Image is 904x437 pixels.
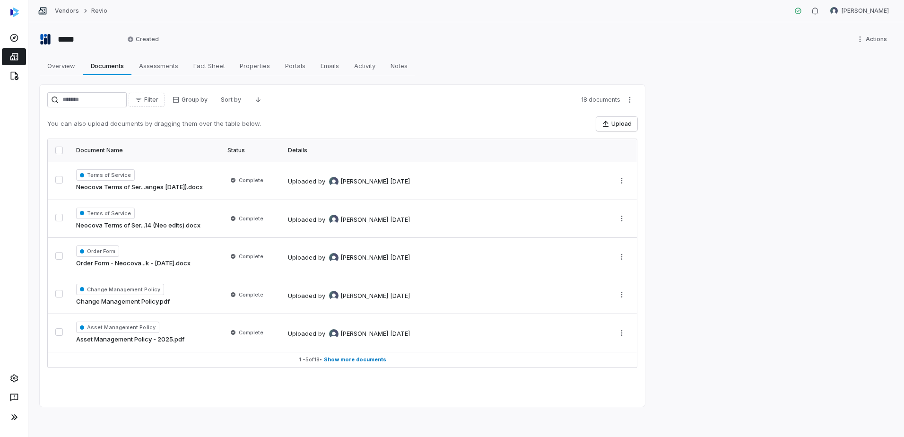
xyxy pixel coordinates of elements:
button: More actions [614,326,629,340]
button: Group by [166,93,213,107]
div: Uploaded [288,329,410,339]
img: Brian Anderson avatar [329,253,339,262]
a: Revio [91,7,107,15]
img: Brian Anderson avatar [329,215,339,224]
span: [PERSON_NAME] [842,7,889,15]
span: [PERSON_NAME] [340,291,388,301]
img: Brian Anderson avatar [329,329,339,339]
button: More actions [614,250,629,264]
div: by [318,177,388,186]
span: 18 documents [581,96,620,104]
svg: Descending [254,96,262,104]
button: Brian Anderson avatar[PERSON_NAME] [825,4,895,18]
p: You can also upload documents by dragging them over the table below. [47,119,261,129]
span: Activity [350,60,379,72]
span: Terms of Service [76,208,135,219]
img: Brian Anderson avatar [329,177,339,186]
a: Asset Management Policy - 2025.pdf [76,335,184,344]
div: Uploaded [288,215,410,224]
a: Neocova Terms of Ser...14 (Neo edits).docx [76,221,200,230]
span: Complete [239,253,263,260]
span: Change Management Policy [76,284,164,295]
div: by [318,253,388,262]
button: Upload [596,117,637,131]
a: Change Management Policy.pdf [76,297,170,306]
button: More actions [614,174,629,188]
span: Fact Sheet [190,60,229,72]
div: [DATE] [390,291,410,301]
div: [DATE] [390,215,410,225]
span: Asset Management Policy [76,322,159,333]
span: Created [127,35,159,43]
span: [PERSON_NAME] [340,329,388,339]
span: Complete [239,291,263,298]
span: Terms of Service [76,169,135,181]
span: Order Form [76,245,119,257]
span: Filter [144,96,158,104]
img: svg%3e [10,8,19,17]
a: Vendors [55,7,79,15]
img: Brian Anderson avatar [830,7,838,15]
button: Descending [249,93,268,107]
div: Uploaded [288,253,410,262]
span: Assessments [135,60,182,72]
span: Properties [236,60,274,72]
span: Overview [43,60,79,72]
span: Complete [239,176,263,184]
span: Emails [317,60,343,72]
div: [DATE] [390,329,410,339]
div: Document Name [76,147,216,154]
button: More actions [853,32,893,46]
a: Neocova Terms of Ser...anges [DATE]).docx [76,183,203,192]
div: Uploaded [288,291,410,300]
span: [PERSON_NAME] [340,177,388,186]
div: by [318,215,388,224]
img: Brian Anderson avatar [329,291,339,300]
span: Documents [87,60,128,72]
button: Filter [129,93,165,107]
span: Show more documents [324,356,386,363]
button: Sort by [215,93,247,107]
div: [DATE] [390,253,410,262]
div: Details [288,147,603,154]
button: More actions [614,288,629,302]
div: Uploaded [288,177,410,186]
div: [DATE] [390,177,410,186]
a: Order Form - Neocova...k - [DATE].docx [76,259,191,268]
span: [PERSON_NAME] [340,215,388,225]
span: Complete [239,329,263,336]
span: Portals [281,60,309,72]
button: 1 -5of18• Show more documents [48,352,637,367]
span: Notes [387,60,411,72]
button: More actions [622,93,637,107]
span: [PERSON_NAME] [340,253,388,262]
button: More actions [614,211,629,226]
span: Complete [239,215,263,222]
div: by [318,291,388,300]
div: Status [227,147,277,154]
div: by [318,329,388,339]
